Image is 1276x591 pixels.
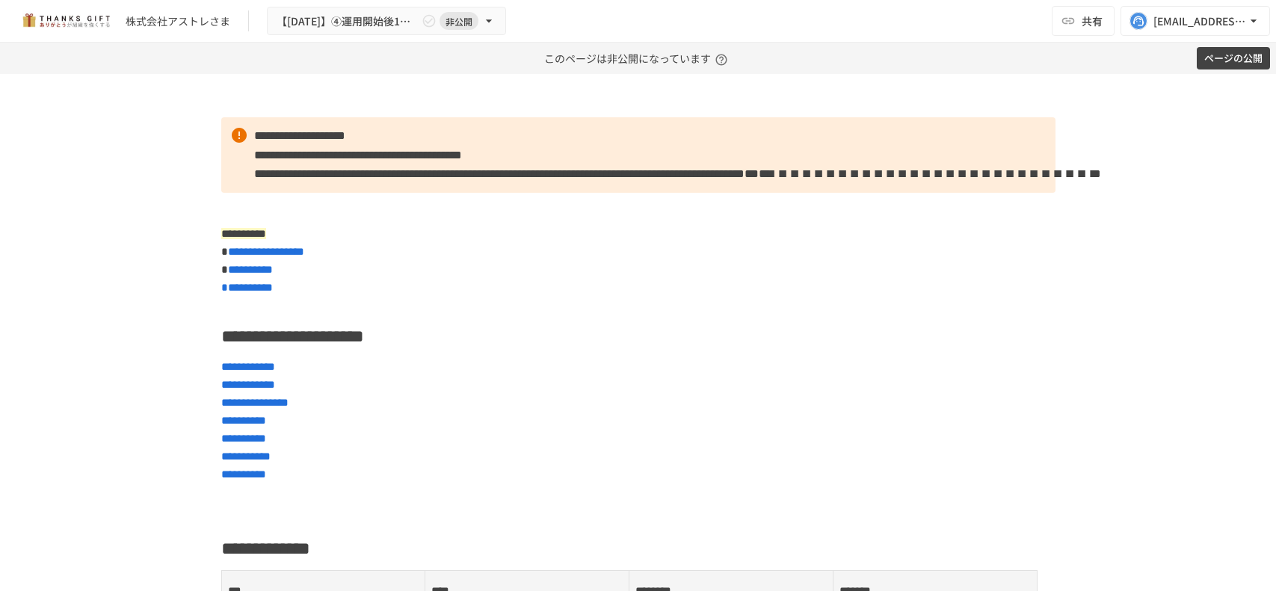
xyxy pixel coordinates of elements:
[440,13,478,29] span: 非公開
[1197,47,1270,70] button: ページの公開
[544,43,732,74] p: このページは非公開になっています
[1153,12,1246,31] div: [EMAIL_ADDRESS][DOMAIN_NAME]
[1121,6,1270,36] button: [EMAIL_ADDRESS][DOMAIN_NAME]
[126,13,230,29] div: 株式会社アストレさま
[267,7,506,36] button: 【[DATE]】④運用開始後1回目 振り返りMTG非公開
[1082,13,1103,29] span: 共有
[18,9,114,33] img: mMP1OxWUAhQbsRWCurg7vIHe5HqDpP7qZo7fRoNLXQh
[277,12,419,31] span: 【[DATE]】④運用開始後1回目 振り返りMTG
[1052,6,1115,36] button: 共有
